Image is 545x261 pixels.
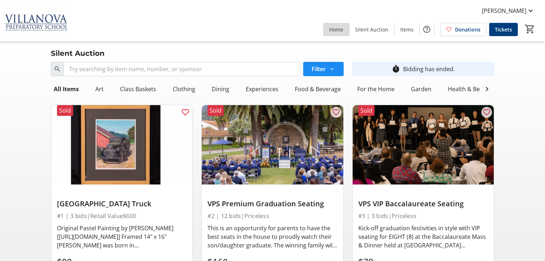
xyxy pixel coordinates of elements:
[355,26,388,33] span: Silent Auction
[489,23,518,36] a: Tickets
[207,211,337,221] div: #2 | 12 bids | Priceless
[51,82,82,96] div: All Items
[47,48,109,59] div: Silent Auction
[207,200,337,208] div: VPS Premium Graduation Seating
[292,82,344,96] div: Food & Beverage
[392,65,400,73] mat-icon: timer_outline
[312,65,326,73] span: Filter
[57,200,187,208] div: [GEOGRAPHIC_DATA] Truck
[358,211,488,221] div: #3 | 3 bids | Priceless
[420,22,434,36] button: Help
[57,105,73,116] div: Sold
[324,23,349,36] a: Home
[445,82,494,96] div: Health & Beauty
[329,26,343,33] span: Home
[63,62,300,76] input: Try searching by item name, number, or sponsor
[349,23,394,36] a: Silent Auction
[4,3,68,39] img: Villanova Preparatory School's Logo
[400,26,413,33] span: Items
[243,82,281,96] div: Experiences
[117,82,159,96] div: Class Baskets
[202,105,343,184] img: VPS Premium Graduation Seating
[440,23,486,36] a: Donations
[181,108,190,117] mat-icon: favorite_outline
[408,82,434,96] div: Garden
[207,105,224,116] div: Sold
[207,224,337,250] div: This is an opportunity for parents to have the best seats in the house to proudly watch their son...
[482,108,491,117] mat-icon: favorite_outline
[57,224,187,250] div: Original Pastel Painting by [PERSON_NAME] [[URL][DOMAIN_NAME]] Framed 14" x 16" [PERSON_NAME] was...
[209,82,232,96] div: Dining
[476,5,541,16] button: [PERSON_NAME]
[524,23,536,35] button: Cart
[403,65,455,73] div: Bidding has ended.
[92,82,106,96] div: Art
[358,224,488,250] div: Kick-off graduation festivities in style with VIP seating for EIGHT (8) at the Baccalaureate Mass...
[395,23,419,36] a: Items
[332,108,340,117] mat-icon: favorite_outline
[57,211,187,221] div: #1 | 3 bids | Retail Value $600
[303,62,344,76] button: Filter
[455,26,481,33] span: Donations
[353,105,494,184] img: VPS VIP Baccalaureate Seating
[170,82,198,96] div: Clothing
[358,105,374,116] div: Sold
[482,6,526,15] span: [PERSON_NAME]
[495,26,512,33] span: Tickets
[51,105,192,184] img: Old Creek Road Truck
[358,200,488,208] div: VPS VIP Baccalaureate Seating
[354,82,397,96] div: For the Home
